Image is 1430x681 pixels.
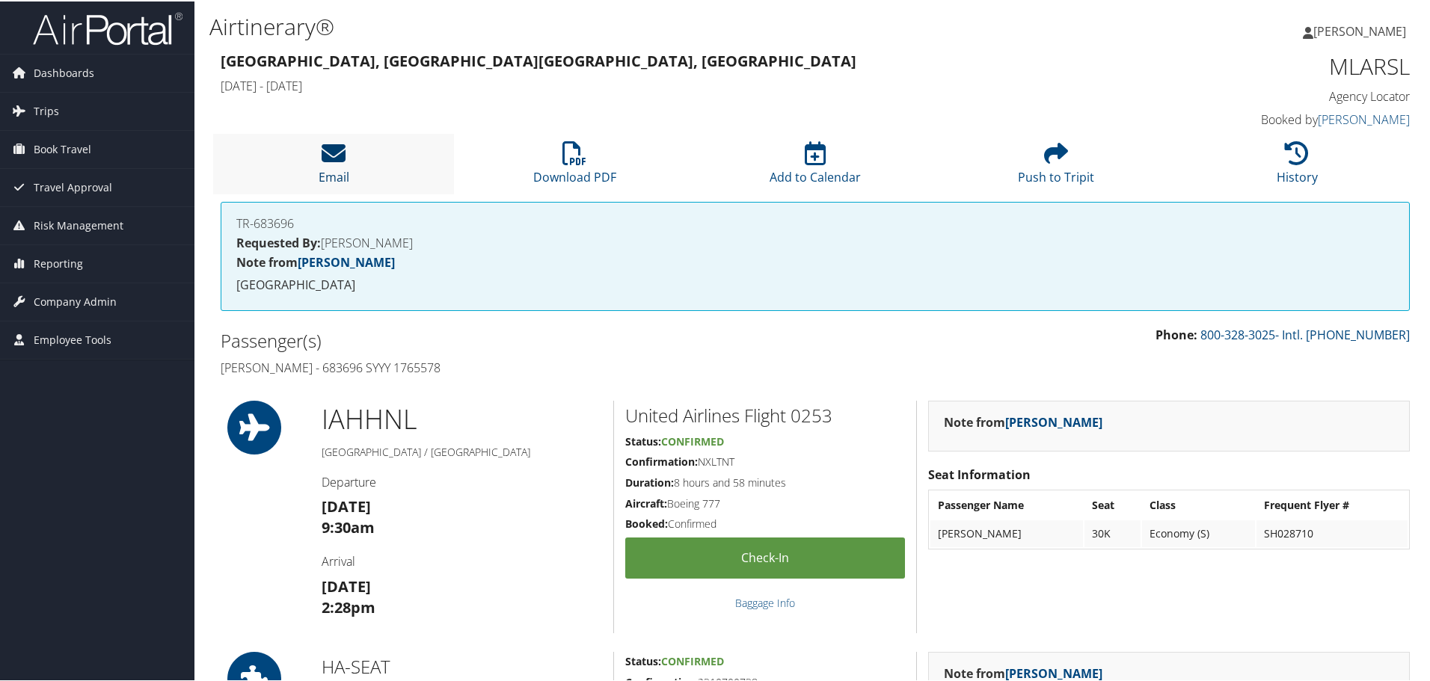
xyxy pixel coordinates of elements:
[1129,87,1410,103] h4: Agency Locator
[625,401,905,427] h2: United Airlines Flight 0253
[625,474,905,489] h5: 8 hours and 58 minutes
[625,495,667,509] strong: Aircraft:
[1156,325,1197,342] strong: Phone:
[625,515,905,530] h5: Confirmed
[34,129,91,167] span: Book Travel
[322,596,375,616] strong: 2:28pm
[34,91,59,129] span: Trips
[322,399,602,437] h1: IAH HNL
[236,233,321,250] strong: Requested By:
[236,235,1394,247] h4: [PERSON_NAME]
[625,474,674,488] strong: Duration:
[625,515,668,529] strong: Booked:
[298,253,395,269] a: [PERSON_NAME]
[236,274,1394,294] p: [GEOGRAPHIC_DATA]
[1142,490,1255,517] th: Class
[322,552,602,568] h4: Arrival
[1256,490,1408,517] th: Frequent Flyer #
[1318,110,1410,126] a: [PERSON_NAME]
[1129,49,1410,81] h1: MLARSL
[1084,490,1141,517] th: Seat
[1256,519,1408,546] td: SH028710
[322,495,371,515] strong: [DATE]
[944,664,1102,680] strong: Note from
[625,433,661,447] strong: Status:
[735,594,795,608] a: Baggage Info
[209,10,1017,41] h1: Airtinerary®
[625,453,698,467] strong: Confirmation:
[661,653,724,667] span: Confirmed
[34,167,112,205] span: Travel Approval
[322,575,371,595] strong: [DATE]
[944,413,1102,429] strong: Note from
[625,653,661,667] strong: Status:
[930,519,1083,546] td: [PERSON_NAME]
[322,472,602,489] h4: Departure
[319,148,349,184] a: Email
[1084,519,1141,546] td: 30K
[625,536,905,577] a: Check-in
[928,465,1031,481] strong: Seat Information
[533,148,616,184] a: Download PDF
[1303,7,1421,52] a: [PERSON_NAME]
[33,10,182,45] img: airportal-logo.png
[221,49,856,70] strong: [GEOGRAPHIC_DATA], [GEOGRAPHIC_DATA] [GEOGRAPHIC_DATA], [GEOGRAPHIC_DATA]
[661,433,724,447] span: Confirmed
[322,653,602,678] h2: HA-SEAT
[34,320,111,357] span: Employee Tools
[34,244,83,281] span: Reporting
[236,253,395,269] strong: Note from
[1129,110,1410,126] h4: Booked by
[625,495,905,510] h5: Boeing 777
[1313,22,1406,38] span: [PERSON_NAME]
[625,453,905,468] h5: NXLTNT
[34,53,94,90] span: Dashboards
[34,282,117,319] span: Company Admin
[322,516,375,536] strong: 9:30am
[221,358,804,375] h4: [PERSON_NAME] - 683696 SYYY 1765578
[770,148,861,184] a: Add to Calendar
[322,443,602,458] h5: [GEOGRAPHIC_DATA] / [GEOGRAPHIC_DATA]
[1018,148,1094,184] a: Push to Tripit
[1200,325,1410,342] a: 800-328-3025- Intl. [PHONE_NUMBER]
[1005,413,1102,429] a: [PERSON_NAME]
[221,327,804,352] h2: Passenger(s)
[34,206,123,243] span: Risk Management
[236,216,1394,228] h4: TR-683696
[930,490,1083,517] th: Passenger Name
[1142,519,1255,546] td: Economy (S)
[1277,148,1318,184] a: History
[221,76,1107,93] h4: [DATE] - [DATE]
[1005,664,1102,680] a: [PERSON_NAME]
